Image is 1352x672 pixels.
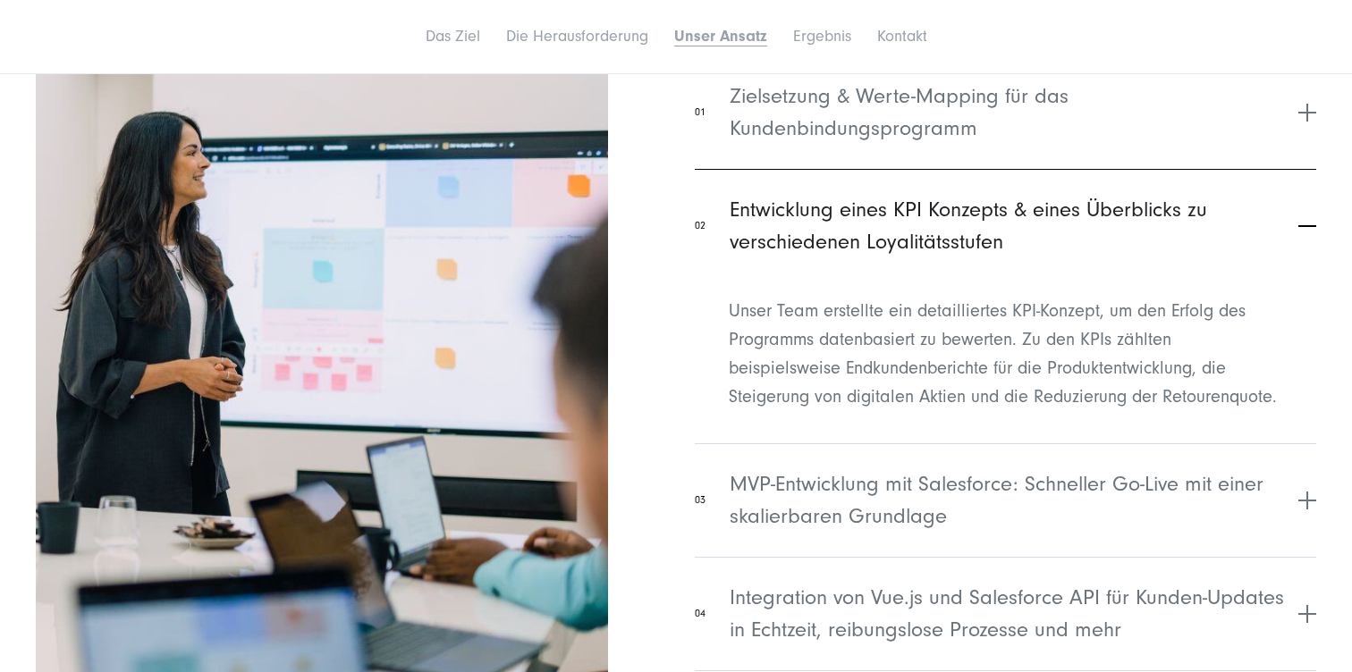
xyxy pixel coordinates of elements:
a: Ergebnis [793,27,851,46]
a: Kontakt [877,27,927,46]
span: Entwicklung eines KPI Konzepts & eines Überblicks zu verschiedenen Loyalitätsstufen [730,194,1294,258]
a: Das Ziel [426,27,480,46]
span: Integration von Vue.js und Salesforce API für Kunden-Updates in Echtzeit, reibungslose Prozesse u... [730,582,1294,646]
a: Unser Ansatz [674,27,767,46]
span: Zielsetzung & Werte-Mapping für das Kundenbindungsprogramm [730,80,1294,145]
span: 02 [695,218,706,234]
button: 02Entwicklung eines KPI Konzepts & eines Überblicks zu verschiedenen Loyalitätsstufen [695,169,1316,282]
p: Unser Team erstellte ein detailliertes KPI-Konzept, um den Erfolg des Programms datenbasiert zu b... [729,297,1282,411]
span: 01 [695,105,706,121]
button: 04Integration von Vue.js und Salesforce API für Kunden-Updates in Echtzeit, reibungslose Prozesse... [695,557,1316,670]
span: 04 [695,606,706,622]
span: 03 [695,492,706,508]
button: 03MVP-Entwicklung mit Salesforce: Schneller Go-Live mit einer skalierbaren Grundlage [695,443,1316,557]
a: Die Herausforderung [506,27,648,46]
button: 01Zielsetzung & Werte-Mapping für das Kundenbindungsprogramm [695,55,1316,169]
span: MVP-Entwicklung mit Salesforce: Schneller Go-Live mit einer skalierbaren Grundlage [730,468,1294,533]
